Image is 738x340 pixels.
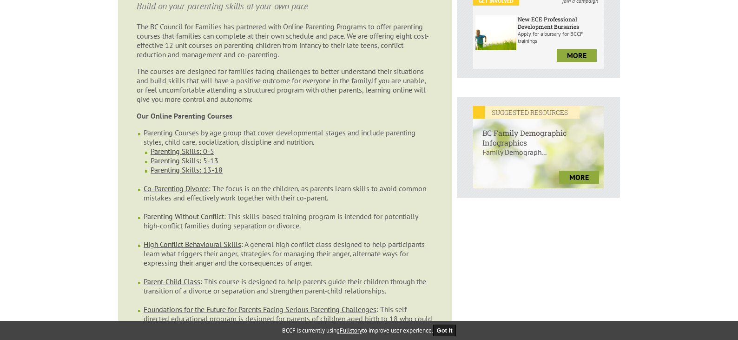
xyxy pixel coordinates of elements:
a: more [559,171,599,184]
li: : A general high conflict class designed to help participants learn what triggers their anger, st... [144,240,433,277]
a: Parent-Child Class [144,277,200,286]
li: : This skills-based training program is intended for potentially high-conflict families during se... [144,212,433,240]
a: Foundations for the Future for Parents Facing Serious Parenting Challenges [144,305,376,314]
li: : This course is designed to help parents guide their children through the transition of a divorc... [144,277,433,305]
h6: New ECE Professional Development Bursaries [518,15,601,30]
span: If you are unable, or feel uncomfortable attending a structured program with other parents, learn... [137,76,426,104]
a: Parenting Skills: 5-13 [151,156,218,165]
li: : The focus is on the children, as parents learn skills to avoid common mistakes and effectively ... [144,184,433,212]
li: Parenting Courses by age group that cover developmental stages and include parenting styles, chil... [144,128,433,184]
p: Family Demograph... [473,147,604,166]
a: more [557,49,597,62]
a: High Conflict Behavioural Skills [144,240,241,249]
h6: BC Family Demographic Infographics [473,119,604,147]
li: : This self-directed educational program is designed for parents of children aged birth to 18 who... [144,305,433,333]
strong: Our Online Parenting Courses [137,111,232,120]
p: The courses are designed for families facing challenges to better understand their situations and... [137,67,433,104]
button: Got it [433,325,456,336]
p: Apply for a bursary for BCCF trainings [518,30,601,44]
a: Parenting Without Conflict [144,212,224,221]
a: Fullstory [340,327,362,334]
em: SUGGESTED RESOURCES [473,106,580,119]
a: Parenting Skills: 0-5 [151,147,214,156]
a: Co-Parenting Divorce [144,184,209,193]
p: The BC Council for Families has partnered with Online Parenting Programs to offer parenting cours... [137,22,433,59]
a: Parenting Skills: 13-18 [151,165,223,174]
